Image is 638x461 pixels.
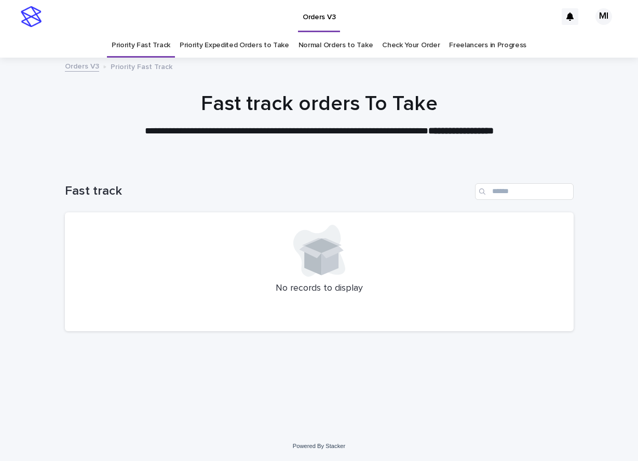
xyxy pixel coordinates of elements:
img: stacker-logo-s-only.png [21,6,42,27]
a: Powered By Stacker [293,443,345,449]
a: Freelancers in Progress [449,33,526,58]
a: Normal Orders to Take [298,33,373,58]
div: MI [595,8,612,25]
a: Check Your Order [382,33,440,58]
a: Priority Fast Track [112,33,170,58]
h1: Fast track [65,184,471,199]
a: Orders V3 [65,60,99,72]
p: Priority Fast Track [111,60,172,72]
input: Search [475,183,574,200]
a: Priority Expedited Orders to Take [180,33,289,58]
h1: Fast track orders To Take [65,91,574,116]
p: No records to display [77,283,561,294]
